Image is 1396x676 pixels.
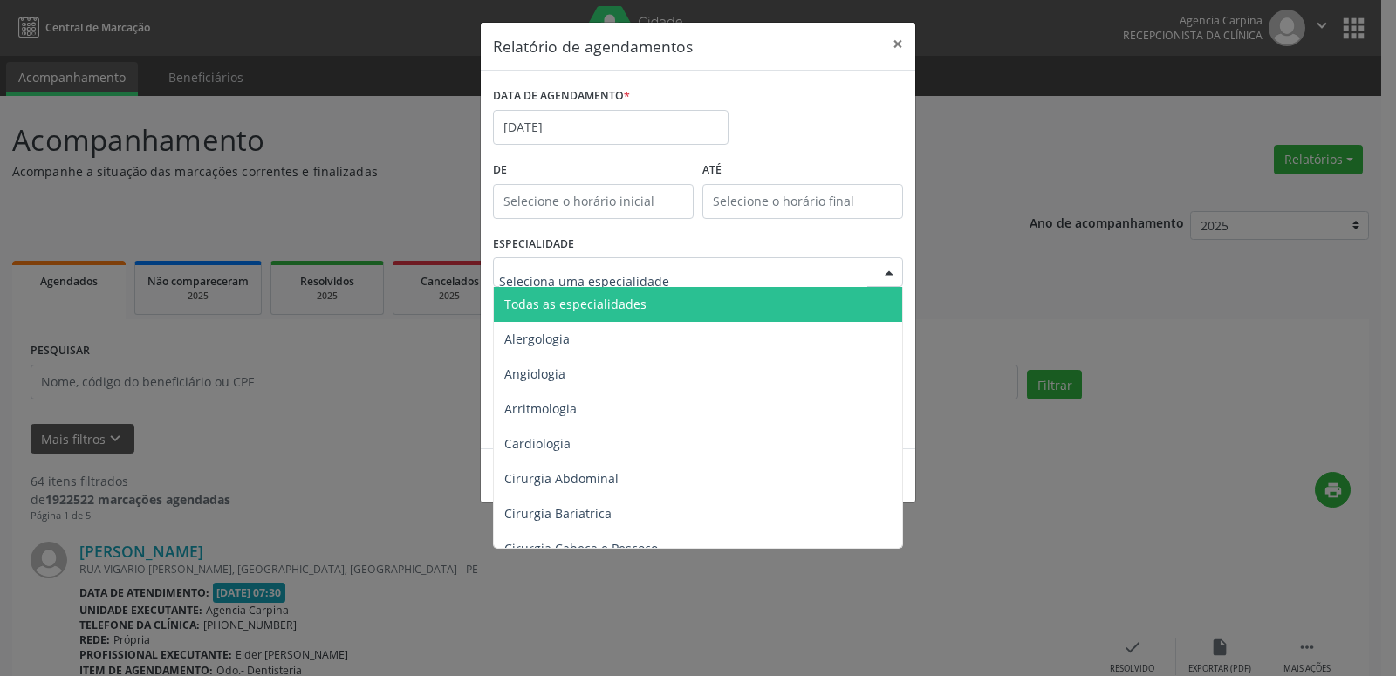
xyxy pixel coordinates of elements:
button: Close [880,23,915,65]
input: Selecione o horário final [702,184,903,219]
span: Cirurgia Cabeça e Pescoço [504,540,658,557]
span: Angiologia [504,365,565,382]
input: Selecione uma data ou intervalo [493,110,729,145]
input: Seleciona uma especialidade [499,263,867,298]
span: Cirurgia Bariatrica [504,505,612,522]
input: Selecione o horário inicial [493,184,694,219]
h5: Relatório de agendamentos [493,35,693,58]
span: Alergologia [504,331,570,347]
span: Cirurgia Abdominal [504,470,619,487]
span: Todas as especialidades [504,296,647,312]
span: Cardiologia [504,435,571,452]
span: Arritmologia [504,400,577,417]
label: ATÉ [702,157,903,184]
label: De [493,157,694,184]
label: ESPECIALIDADE [493,231,574,258]
label: DATA DE AGENDAMENTO [493,83,630,110]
